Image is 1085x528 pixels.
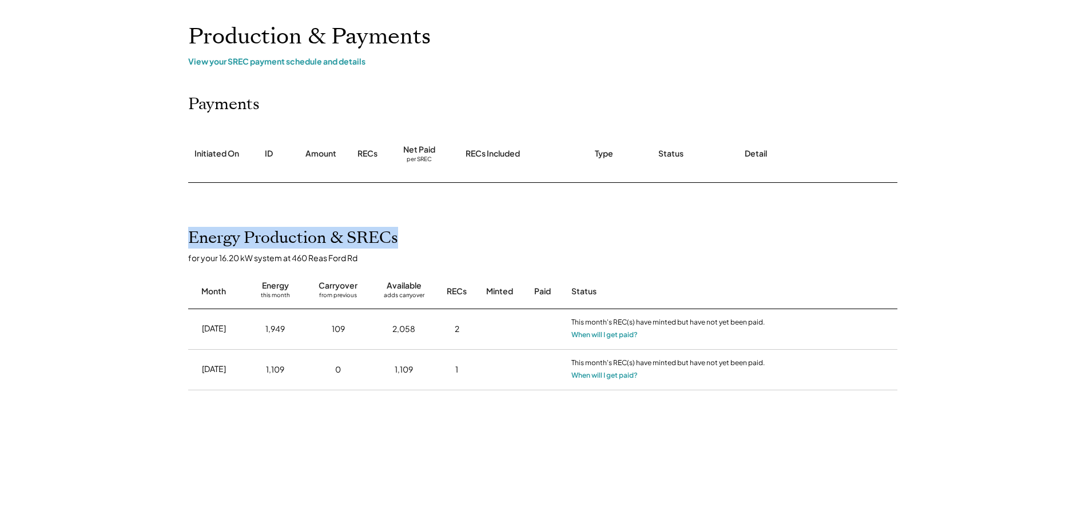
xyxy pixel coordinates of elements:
[745,148,767,159] div: Detail
[384,291,424,303] div: adds carryover
[261,291,290,303] div: this month
[188,95,260,114] h2: Payments
[571,286,766,297] div: Status
[265,148,273,159] div: ID
[319,280,357,291] div: Carryover
[571,318,766,329] div: This month's REC(s) have minted but have not yet been paid.
[332,323,345,335] div: 109
[455,364,458,375] div: 1
[486,286,513,297] div: Minted
[266,364,284,375] div: 1,109
[202,363,226,375] div: [DATE]
[188,253,909,263] div: for your 16.20 kW system at 460 Reas Ford Rd
[447,286,467,297] div: RECs
[305,148,336,159] div: Amount
[534,286,551,297] div: Paid
[194,148,239,159] div: Initiated On
[455,323,459,335] div: 2
[534,361,551,378] button: Payment approved, but not yet initiated.
[395,364,413,375] div: 1,109
[407,155,432,164] div: per SREC
[392,323,415,335] div: 2,058
[201,286,226,297] div: Month
[357,148,377,159] div: RECs
[658,148,683,159] div: Status
[571,329,638,341] button: When will I get paid?
[335,364,341,375] div: 0
[571,358,766,370] div: This month's REC(s) have minted but have not yet been paid.
[534,321,551,338] button: Payment approved, but not yet initiated.
[188,229,398,248] h2: Energy Production & SRECs
[466,148,520,159] div: RECs Included
[262,280,289,291] div: Energy
[387,280,422,291] div: Available
[188,23,897,50] h1: Production & Payments
[319,291,357,303] div: from previous
[595,148,613,159] div: Type
[265,323,285,335] div: 1,949
[403,144,435,155] div: Net Paid
[202,323,226,334] div: [DATE]
[571,370,638,381] button: When will I get paid?
[188,56,897,66] div: View your SREC payment schedule and details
